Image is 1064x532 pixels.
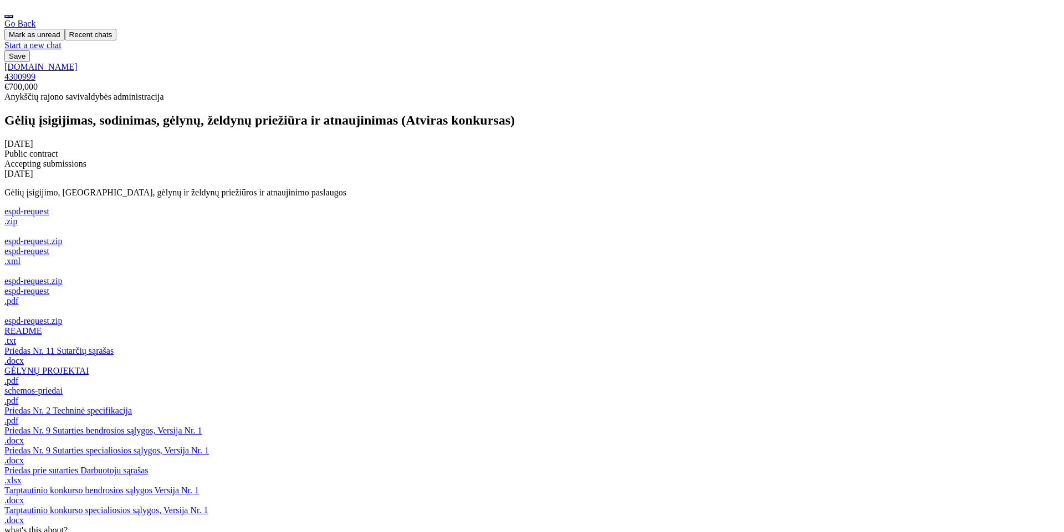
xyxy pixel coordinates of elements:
div: espd-request [4,206,1060,216]
div: Anykščių rajono savivaldybės administracija [4,92,1060,102]
div: Tarptautinio konkurso bendrosios sąlygos Versija Nr. 1 [4,485,1060,495]
div: .docx [4,495,1060,505]
div: .xlsx [4,476,1060,485]
a: [DOMAIN_NAME]4300999 [4,62,1060,82]
div: .docx [4,456,1060,466]
div: Priedas Nr. 2 Techninė specifikacija [4,406,1060,416]
span: Public contract [4,149,58,158]
a: Tarptautinio konkurso bendrosios sąlygos Versija Nr. 1.docx [4,485,1060,505]
div: Priedas Nr. 11 Sutarčių sąrašas [4,346,1060,356]
span: Recent chats [69,30,112,39]
div: espd-request.zip [4,236,1060,246]
div: .xml [4,256,1060,266]
div: schemos-priedai [4,386,1060,396]
a: GĖLYNŲ PROJEKTAI.pdf [4,366,1060,386]
a: Priedas prie sutarties Darbuotoju sąrašas.xlsx [4,466,1060,485]
a: Go Back [4,19,1060,29]
div: Priedas Nr. 9 Sutarties bendrosios sąlygos, Versija Nr. 1 [4,426,1060,436]
div: .txt [4,336,1060,346]
a: espd-request.zipespd-request.pdf [4,276,1060,306]
button: Recent chats [65,29,117,40]
div: .zip [4,216,1060,226]
a: espd-request.zip [4,206,1060,226]
div: Tarptautinio konkurso specialiosios sąlygos, Versija Nr. 1 [4,505,1060,515]
div: €700,000 [4,82,1060,92]
h2: Gėlių įsigijimas, sodinimas, gėlynų, želdynų priežiūra ir atnaujinimas (Atviras konkursas) [4,113,1060,128]
div: espd-request [4,286,1060,296]
button: Save [4,50,30,62]
div: .docx [4,356,1060,366]
a: espd-request.zipREADME.txt [4,316,1060,346]
span: Go Back [4,19,35,28]
div: .docx [4,436,1060,446]
a: Tarptautinio konkurso specialiosios sąlygos, Versija Nr. 1.docx [4,505,1060,525]
div: .docx [4,515,1060,525]
span: Start a new chat [4,40,62,50]
span: Mark as unread [9,30,60,39]
a: Priedas Nr. 11 Sutarčių sąrašas.docx [4,346,1060,366]
div: .pdf [4,376,1060,386]
a: espd-request.zipespd-request.xml [4,236,1060,266]
span: Save [9,52,25,60]
a: Priedas Nr. 9 Sutarties specialiosios sąlygos, Versija Nr. 1.docx [4,446,1060,466]
div: 4300999 [4,72,1060,82]
a: Start a new chat [4,40,1060,50]
div: [DOMAIN_NAME] [4,62,1060,72]
div: espd-request.zip [4,276,1060,286]
div: .pdf [4,296,1060,306]
div: espd-request.zip [4,316,1060,326]
div: espd-request [4,246,1060,256]
div: README [4,326,1060,336]
button: Mark as unread [4,29,65,40]
div: .pdf [4,396,1060,406]
a: Priedas Nr. 9 Sutarties bendrosios sąlygos, Versija Nr. 1.docx [4,426,1060,446]
div: [DATE] [4,169,1060,179]
a: schemos-priedai.pdf [4,386,1060,406]
div: Priedas Nr. 9 Sutarties specialiosios sąlygos, Versija Nr. 1 [4,446,1060,456]
a: Priedas Nr. 2 Techninė specifikacija.pdf [4,406,1060,426]
p: Gėlių įsigijimo, [GEOGRAPHIC_DATA], gėlynų ir želdynų priežiūros ir atnaujinimo paslaugos [4,188,1060,198]
div: [DATE] [4,139,1060,149]
span: Accepting submissions [4,159,86,168]
div: GĖLYNŲ PROJEKTAI [4,366,1060,376]
div: .pdf [4,416,1060,426]
div: Priedas prie sutarties Darbuotoju sąrašas [4,466,1060,476]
